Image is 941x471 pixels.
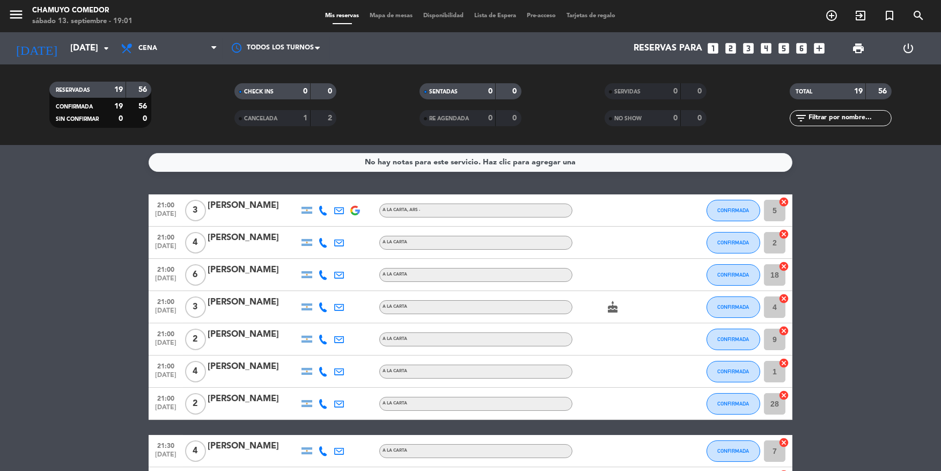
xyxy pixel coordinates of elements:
span: CANCELADA [244,116,277,121]
span: [DATE] [152,307,179,320]
i: looks_6 [795,41,808,55]
span: 21:00 [152,230,179,243]
i: cancel [778,293,789,304]
span: Disponibilidad [418,13,469,19]
span: 4 [185,361,206,382]
span: print [852,42,865,55]
i: looks_4 [759,41,773,55]
span: CHECK INS [244,89,274,95]
strong: 0 [512,88,519,95]
strong: 0 [673,114,678,122]
img: google-logo.png [350,206,360,215]
span: [DATE] [152,451,179,463]
strong: 0 [673,88,678,95]
span: [DATE] [152,275,179,287]
div: [PERSON_NAME] [208,231,299,245]
button: CONFIRMADA [707,264,760,286]
div: [PERSON_NAME] [208,263,299,277]
span: TOTAL [796,89,813,95]
strong: 19 [114,86,123,93]
div: [PERSON_NAME] [208,392,299,406]
span: Reservas para [634,44,702,54]
span: 2 [185,329,206,350]
span: CONFIRMADA [718,304,749,310]
strong: 0 [488,114,492,122]
strong: 56 [878,88,889,95]
strong: 19 [114,103,123,110]
i: filter_list [795,112,808,125]
strong: 0 [488,88,492,95]
button: CONFIRMADA [707,361,760,382]
span: CONFIRMADA [718,207,749,213]
div: [PERSON_NAME] [208,328,299,342]
span: 3 [185,200,206,221]
span: 4 [185,440,206,462]
div: [PERSON_NAME] [208,295,299,309]
i: power_settings_new [902,42,915,55]
span: CONFIRMADA [718,272,749,278]
span: RE AGENDADA [429,116,469,121]
span: RESERVADAS [56,88,90,93]
i: exit_to_app [854,9,867,22]
span: Mapa de mesas [365,13,418,19]
strong: 0 [697,88,704,95]
i: looks_5 [777,41,791,55]
span: CONFIRMADA [718,448,749,454]
div: LOG OUT [884,32,933,64]
span: A LA CARTA [383,369,407,373]
span: 21:00 [152,327,179,339]
strong: 0 [512,114,519,122]
span: SIN CONFIRMAR [56,117,99,122]
span: [DATE] [152,339,179,352]
span: CONFIRMADA [718,368,749,374]
span: 6 [185,264,206,286]
div: No hay notas para este servicio. Haz clic para agregar una [365,156,576,169]
strong: 1 [303,114,307,122]
i: cancel [778,261,789,272]
strong: 0 [328,88,334,95]
span: SERVIDAS [614,89,641,95]
span: CONFIRMADA [56,104,93,110]
span: [DATE] [152,243,179,255]
i: cancel [778,229,789,240]
strong: 56 [138,86,149,93]
span: NO SHOW [614,116,642,121]
span: [DATE] [152,404,179,416]
span: Lista de Espera [469,13,522,19]
i: cancel [778,390,789,401]
span: A LA CARTA [383,272,407,277]
i: cancel [778,325,789,336]
i: looks_one [706,41,720,55]
i: menu [8,6,24,23]
i: add_circle_outline [825,9,838,22]
span: CONFIRMADA [718,401,749,407]
div: sábado 13. septiembre - 19:01 [32,16,133,27]
span: 21:00 [152,359,179,372]
span: [DATE] [152,211,179,223]
i: looks_3 [741,41,755,55]
span: A LA CARTA [383,208,420,212]
strong: 0 [697,114,704,122]
span: CONFIRMADA [718,336,749,342]
span: 21:00 [152,198,179,211]
span: CONFIRMADA [718,240,749,245]
i: search [912,9,925,22]
i: cancel [778,437,789,448]
span: [DATE] [152,372,179,384]
span: SENTADAS [429,89,458,95]
button: CONFIRMADA [707,296,760,318]
span: 21:00 [152,263,179,275]
div: [PERSON_NAME] [208,199,299,213]
i: arrow_drop_down [100,42,113,55]
span: 21:00 [152,392,179,404]
button: CONFIRMADA [707,200,760,221]
span: A LA CARTA [383,401,407,405]
strong: 0 [119,115,123,122]
span: 21:30 [152,439,179,451]
i: cancel [778,358,789,368]
div: Chamuyo Comedor [32,5,133,16]
button: CONFIRMADA [707,329,760,350]
span: 3 [185,296,206,318]
i: cancel [778,197,789,207]
span: A LA CARTA [383,448,407,453]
